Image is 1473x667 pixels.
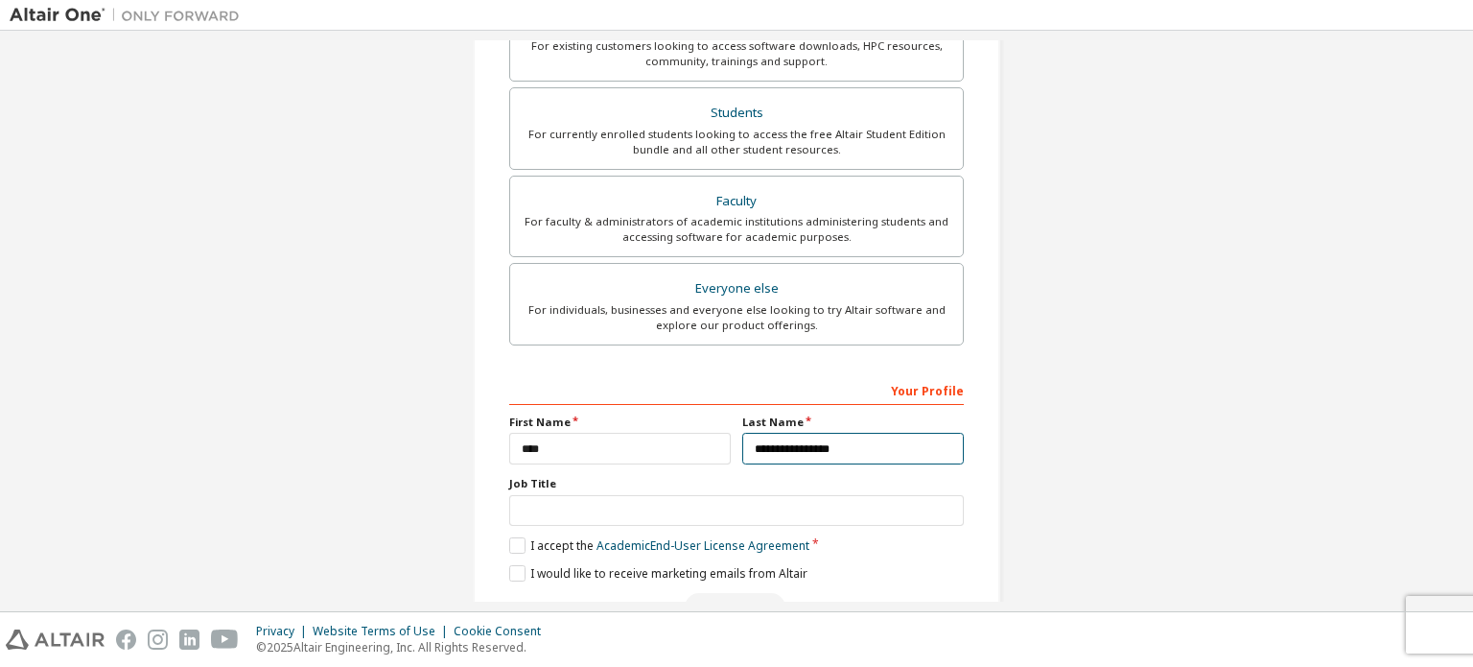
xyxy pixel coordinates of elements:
[116,630,136,650] img: facebook.svg
[522,188,951,215] div: Faculty
[148,630,168,650] img: instagram.svg
[522,302,951,333] div: For individuals, businesses and everyone else looking to try Altair software and explore our prod...
[522,100,951,127] div: Students
[509,593,964,622] div: Read and acccept EULA to continue
[522,275,951,302] div: Everyone else
[256,624,313,639] div: Privacy
[509,476,964,491] label: Job Title
[179,630,199,650] img: linkedin.svg
[256,639,552,655] p: © 2025 Altair Engineering, Inc. All Rights Reserved.
[211,630,239,650] img: youtube.svg
[522,214,951,245] div: For faculty & administrators of academic institutions administering students and accessing softwa...
[509,537,809,554] label: I accept the
[522,38,951,69] div: For existing customers looking to access software downloads, HPC resources, community, trainings ...
[454,624,552,639] div: Cookie Consent
[509,374,964,405] div: Your Profile
[313,624,454,639] div: Website Terms of Use
[509,565,807,582] label: I would like to receive marketing emails from Altair
[742,415,964,430] label: Last Name
[509,415,731,430] label: First Name
[6,630,105,650] img: altair_logo.svg
[522,127,951,157] div: For currently enrolled students looking to access the free Altair Student Edition bundle and all ...
[10,6,249,25] img: Altair One
[596,537,809,554] a: Academic End-User License Agreement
